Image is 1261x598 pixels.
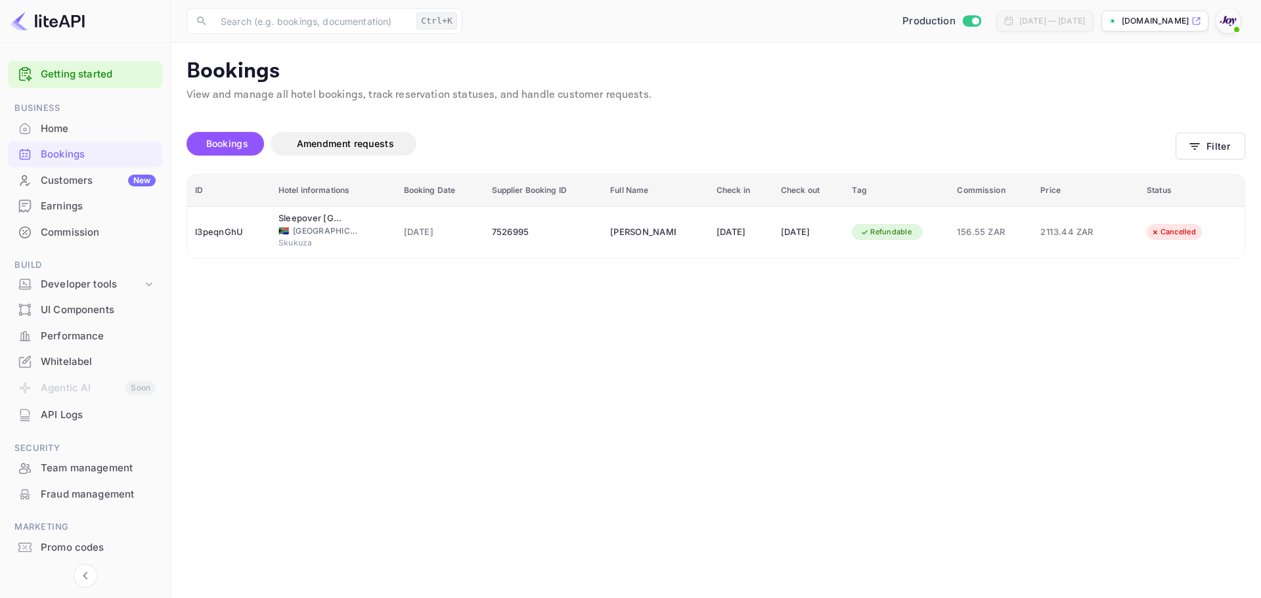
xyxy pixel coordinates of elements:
a: Performance [8,324,162,348]
div: UI Components [41,303,156,318]
div: New [128,175,156,186]
span: South Africa [278,226,289,235]
p: View and manage all hotel bookings, track reservation statuses, and handle customer requests. [187,87,1245,103]
th: Supplier Booking ID [484,175,603,207]
div: Commission [8,220,162,246]
div: Earnings [8,194,162,219]
div: account-settings tabs [187,132,1176,156]
span: Build [8,258,162,272]
div: Cancelled [1142,224,1205,240]
span: Skukuza [278,237,344,249]
a: Whitelabel [8,349,162,374]
th: Price [1032,175,1139,207]
a: Team management [8,456,162,480]
div: Promo codes [41,540,156,555]
div: Bookings [8,142,162,167]
a: Commission [8,220,162,244]
a: UI Components [8,297,162,322]
div: Refundable [852,224,920,240]
div: Developer tools [41,277,143,292]
img: With Joy [1218,11,1239,32]
span: [DATE] [404,225,476,240]
button: Filter [1176,133,1245,160]
div: Home [41,121,156,137]
span: Amendment requests [297,138,394,149]
p: Bookings [187,58,1245,85]
div: Performance [41,329,156,344]
div: Switch to Sandbox mode [897,14,986,29]
a: Promo codes [8,535,162,559]
a: Bookings [8,142,162,166]
div: Getting started [8,61,162,88]
div: l3peqnGhU [195,222,263,243]
span: Production [902,14,956,29]
th: Commission [949,175,1032,207]
th: ID [187,175,271,207]
div: Fraud management [41,487,156,502]
table: booking table [187,175,1245,258]
input: Search (e.g. bookings, documentation) [213,8,411,34]
div: Amber Benvenuti [610,222,676,243]
th: Booking Date [396,175,484,207]
th: Status [1139,175,1245,207]
p: [DOMAIN_NAME] [1122,15,1189,27]
div: Earnings [41,199,156,214]
span: Marketing [8,520,162,534]
div: Sleepover Kruger Gate [278,212,344,225]
span: Bookings [206,138,248,149]
a: Getting started [41,67,156,82]
a: Home [8,116,162,140]
span: Business [8,101,162,116]
span: Security [8,441,162,456]
div: Customers [41,173,156,188]
div: Commission [41,225,156,240]
div: Team management [41,461,156,476]
div: Bookings [41,147,156,162]
th: Check in [709,175,773,207]
div: Whitelabel [8,349,162,375]
span: 156.55 ZAR [957,225,1025,240]
span: 2113.44 ZAR [1040,225,1106,240]
button: Collapse navigation [74,564,97,587]
div: Team management [8,456,162,481]
div: UI Components [8,297,162,323]
th: Hotel informations [271,175,396,207]
div: [DATE] [781,222,837,243]
div: Promo codes [8,535,162,561]
div: CustomersNew [8,168,162,194]
a: Earnings [8,194,162,218]
div: Whitelabel [41,354,156,370]
div: API Logs [8,402,162,428]
th: Check out [773,175,845,207]
a: API Logs [8,402,162,427]
div: Ctrl+K [416,12,457,30]
th: Tag [844,175,949,207]
div: [DATE] [717,222,765,243]
div: Developer tools [8,273,162,296]
div: Performance [8,324,162,349]
a: Fraud management [8,482,162,506]
div: API Logs [41,408,156,423]
div: Home [8,116,162,142]
div: 7526995 [492,222,595,243]
img: LiteAPI logo [11,11,85,32]
div: [DATE] — [DATE] [1019,15,1085,27]
span: [GEOGRAPHIC_DATA] [293,225,359,237]
a: CustomersNew [8,168,162,192]
div: Fraud management [8,482,162,507]
th: Full Name [602,175,709,207]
